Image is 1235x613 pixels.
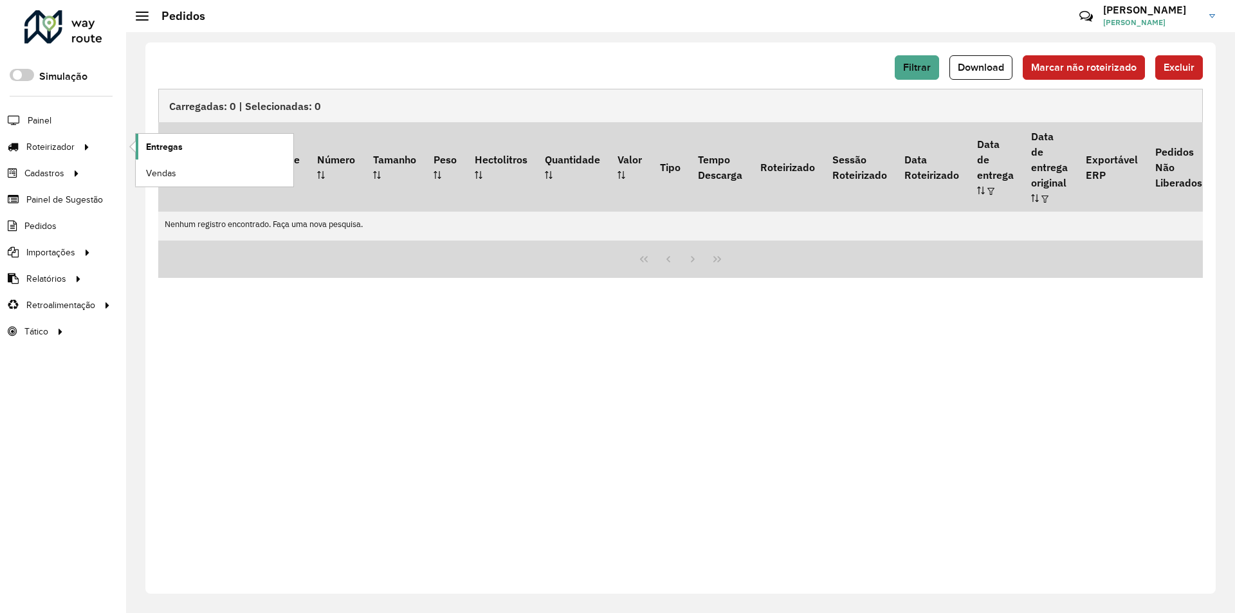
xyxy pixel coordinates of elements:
th: Roteirizado [751,122,823,211]
span: Entregas [146,140,183,154]
span: Retroalimentação [26,298,95,312]
th: Valor [609,122,651,211]
label: Simulação [39,69,87,84]
button: Excluir [1155,55,1203,80]
span: [PERSON_NAME] [1103,17,1200,28]
th: Quantidade [536,122,608,211]
th: Pedidos Não Liberados [1146,122,1211,211]
h3: [PERSON_NAME] [1103,4,1200,16]
th: Data de entrega original [1023,122,1077,211]
th: Data Roteirizado [896,122,968,211]
th: Sessão Roteirizado [823,122,895,211]
span: Marcar não roteirizado [1031,62,1137,73]
span: Vendas [146,167,176,180]
th: Data de entrega [968,122,1022,211]
th: Peso [425,122,465,211]
button: Download [949,55,1012,80]
th: Código Cliente [206,122,257,211]
th: Exportável ERP [1077,122,1146,211]
th: Cliente [257,122,308,211]
th: Tipo [651,122,689,211]
a: Entregas [136,134,293,160]
th: Tamanho [364,122,425,211]
span: Importações [26,246,75,259]
span: Tático [24,325,48,338]
span: Filtrar [903,62,931,73]
span: Excluir [1164,62,1194,73]
a: Vendas [136,160,293,186]
button: Marcar não roteirizado [1023,55,1145,80]
span: Painel [28,114,51,127]
button: Filtrar [895,55,939,80]
th: Hectolitros [466,122,536,211]
th: Número [309,122,364,211]
h2: Pedidos [149,9,205,23]
span: Painel de Sugestão [26,193,103,206]
span: Download [958,62,1004,73]
span: Cadastros [24,167,64,180]
div: Carregadas: 0 | Selecionadas: 0 [158,89,1203,122]
span: Relatórios [26,272,66,286]
th: Tempo Descarga [689,122,751,211]
span: Pedidos [24,219,57,233]
a: Contato Rápido [1072,3,1100,30]
span: Roteirizador [26,140,75,154]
